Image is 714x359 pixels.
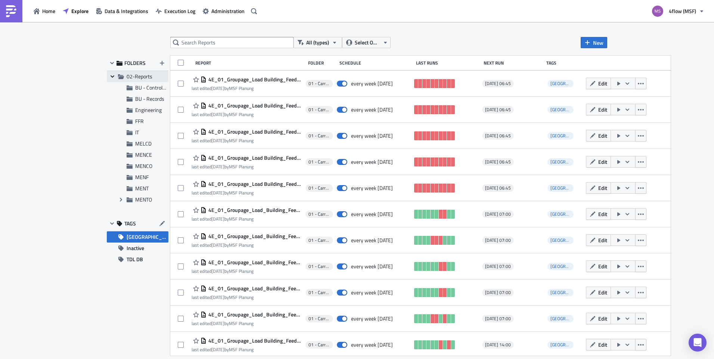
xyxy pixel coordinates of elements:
[550,106,592,113] span: [GEOGRAPHIC_DATA]
[308,290,330,296] span: 01 - Carrier Performance
[199,5,248,17] button: Administration
[593,39,603,47] span: New
[351,185,393,191] div: every week on Monday
[547,263,574,270] span: GRP Load Building
[308,185,330,191] span: 01 - Carrier Performance
[586,234,611,246] button: Edit
[550,341,592,348] span: [GEOGRAPHIC_DATA]
[598,106,607,113] span: Edit
[207,311,302,318] span: 4E_01_Groupage_Load_Building_Feedback_GW2 (Montag - Verfrühte Anlieferung)
[547,80,574,87] span: GRP Load Building
[207,207,302,213] span: 4E_01_Groupage_Load_Building_Feedback_GW2 (Freitag - Verfrühte Anlieferung))
[308,211,330,217] span: 01 - Carrier Performance
[211,163,224,170] time: 2025-06-12T07:35:11Z
[598,184,607,192] span: Edit
[351,211,393,218] div: every week on Friday
[152,5,199,17] button: Execution Log
[598,210,607,218] span: Edit
[135,84,170,91] span: BU - Controlling
[164,7,195,15] span: Execution Log
[207,102,302,109] span: 4E_01_Groupage_Load Building_Feedback_Import_TH
[71,7,89,15] span: Explore
[351,106,393,113] div: every week on Thursday
[135,128,139,136] span: IT
[351,315,393,322] div: every week on Monday
[211,294,224,301] time: 2025-08-12T08:33:39Z
[598,79,607,87] span: Edit
[211,137,224,144] time: 2025-05-27T12:41:53Z
[550,237,592,244] span: [GEOGRAPHIC_DATA]
[547,184,574,192] span: GRP Load Building
[192,268,302,274] div: last edited by MSF Planung
[485,159,511,165] span: [DATE] 06:45
[598,132,607,140] span: Edit
[351,132,393,139] div: every week on Wednesday
[598,341,607,349] span: Edit
[339,60,412,66] div: Schedule
[598,158,607,166] span: Edit
[135,151,152,159] span: MENCE
[586,156,611,168] button: Edit
[124,220,136,227] span: TAGS
[195,60,305,66] div: Report
[207,259,302,266] span: 4E_01_Groupage_Load_Building_Feedback_GW2 (Mittwoch - Verfrühte Anlieferung)
[485,107,511,113] span: [DATE] 06:45
[484,60,543,66] div: Next Run
[127,254,143,265] span: TDL DB
[351,289,393,296] div: every week on Tuesday
[547,106,574,113] span: GRP Load Building
[550,158,592,165] span: [GEOGRAPHIC_DATA]
[547,132,574,140] span: GRP Load Building
[342,37,391,48] button: Select Owner
[547,158,574,166] span: GRP Load Building
[59,5,92,17] button: Explore
[586,182,611,194] button: Edit
[211,268,224,275] time: 2025-05-27T12:43:00Z
[586,208,611,220] button: Edit
[107,243,168,254] button: Inactive
[135,196,152,203] span: MENTO
[485,290,511,296] span: [DATE] 07:00
[306,38,329,47] span: All (types)
[651,5,664,18] img: Avatar
[211,111,224,118] time: 2025-05-27T12:41:41Z
[547,237,574,244] span: GRP Load Building
[550,184,592,191] span: [GEOGRAPHIC_DATA]
[30,5,59,17] button: Home
[42,7,55,15] span: Home
[192,138,302,143] div: last edited by MSF Planung
[485,263,511,269] span: [DATE] 07:00
[485,185,511,191] span: [DATE] 06:45
[207,128,302,135] span: 4E_01_Groupage_Load Building_Feedback_Import_WE
[308,60,335,66] div: Folder
[598,236,607,244] span: Edit
[550,132,592,139] span: [GEOGRAPHIC_DATA]
[135,117,144,125] span: FFR
[127,243,144,254] span: Inactive
[308,316,330,322] span: 01 - Carrier Performance
[192,242,302,248] div: last edited by MSF Planung
[648,3,708,19] button: 4flow (MSF)
[547,315,574,322] span: GRP Load Building
[308,159,330,165] span: 01 - Carrier Performance
[485,211,511,217] span: [DATE] 07:00
[294,37,342,48] button: All (types)
[550,263,592,270] span: [GEOGRAPHIC_DATA]
[211,241,224,249] time: 2025-05-27T12:42:46Z
[211,189,224,196] time: 2025-05-27T12:42:16Z
[546,60,583,66] div: Tags
[669,7,696,15] span: 4flow (MSF)
[211,85,224,92] time: 2025-06-13T07:12:20Z
[127,231,168,243] span: [GEOGRAPHIC_DATA]
[586,78,611,89] button: Edit
[127,72,152,80] span: 02-Reports
[586,339,611,350] button: Edit
[135,106,162,114] span: Engineering
[351,237,393,244] div: every week on Thursday
[485,237,511,243] span: [DATE] 07:00
[192,164,302,169] div: last edited by MSF Planung
[351,341,393,348] div: every week on Friday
